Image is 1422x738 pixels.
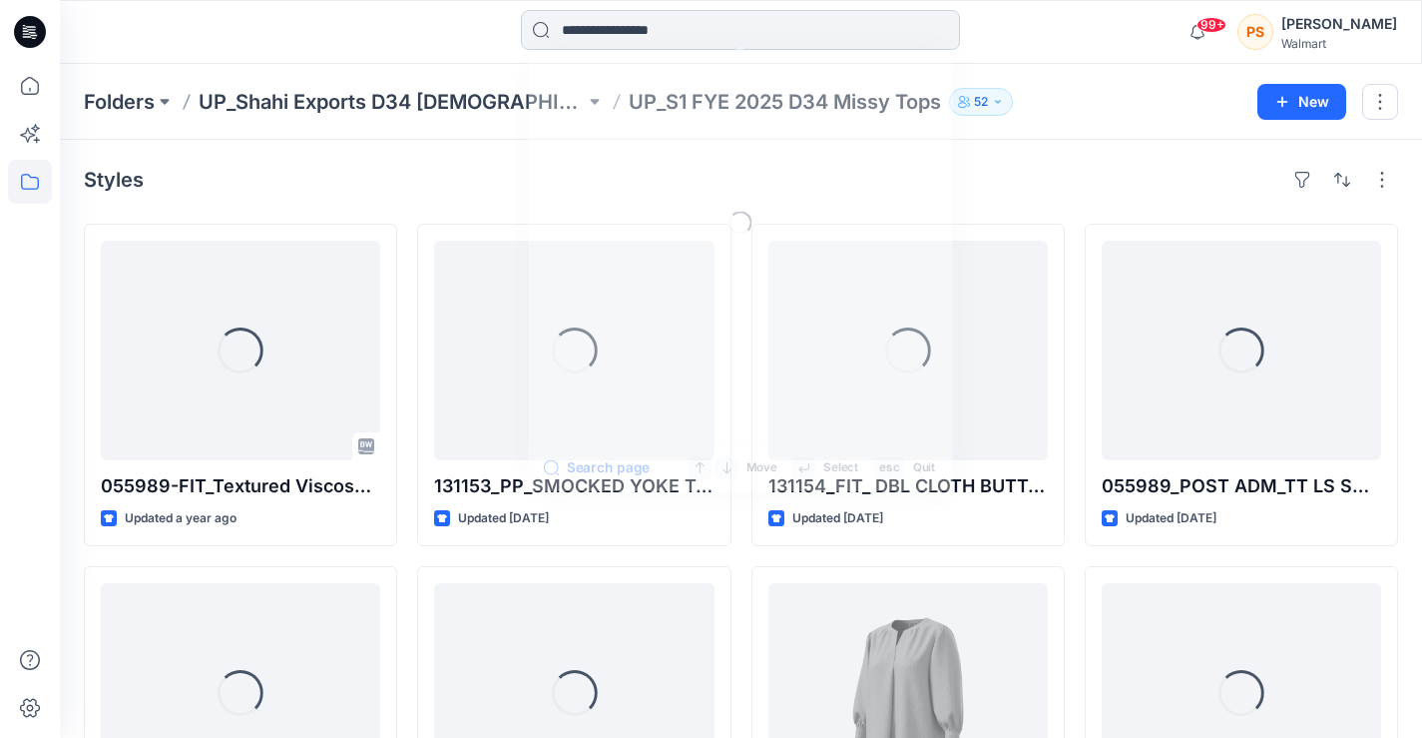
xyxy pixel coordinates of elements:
div: Walmart [1281,36,1397,51]
p: 055989-FIT_Textured Viscose_TT LS SOFT SHIRTS [101,472,380,500]
div: [PERSON_NAME] [1281,12,1397,36]
button: Search page [544,456,650,479]
span: 99+ [1196,17,1226,33]
div: PS [1237,14,1273,50]
h4: Styles [84,168,144,192]
p: Updated a year ago [125,508,237,529]
p: 131153_PP_SMOCKED YOKE TOP [434,472,713,500]
p: esc [879,458,899,478]
button: 52 [949,88,1013,116]
a: UP_Shahi Exports D34 [DEMOGRAPHIC_DATA] Tops [199,88,585,116]
p: 055989_POST ADM_TT LS SOFT SHIRTS [1102,472,1381,500]
button: New [1257,84,1346,120]
p: Quit [913,458,935,478]
p: Move [746,458,777,478]
a: Folders [84,88,155,116]
p: Updated [DATE] [1126,508,1216,529]
p: Select [823,458,858,478]
p: 52 [974,91,988,113]
p: Updated [DATE] [792,508,883,529]
p: Updated [DATE] [458,508,549,529]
